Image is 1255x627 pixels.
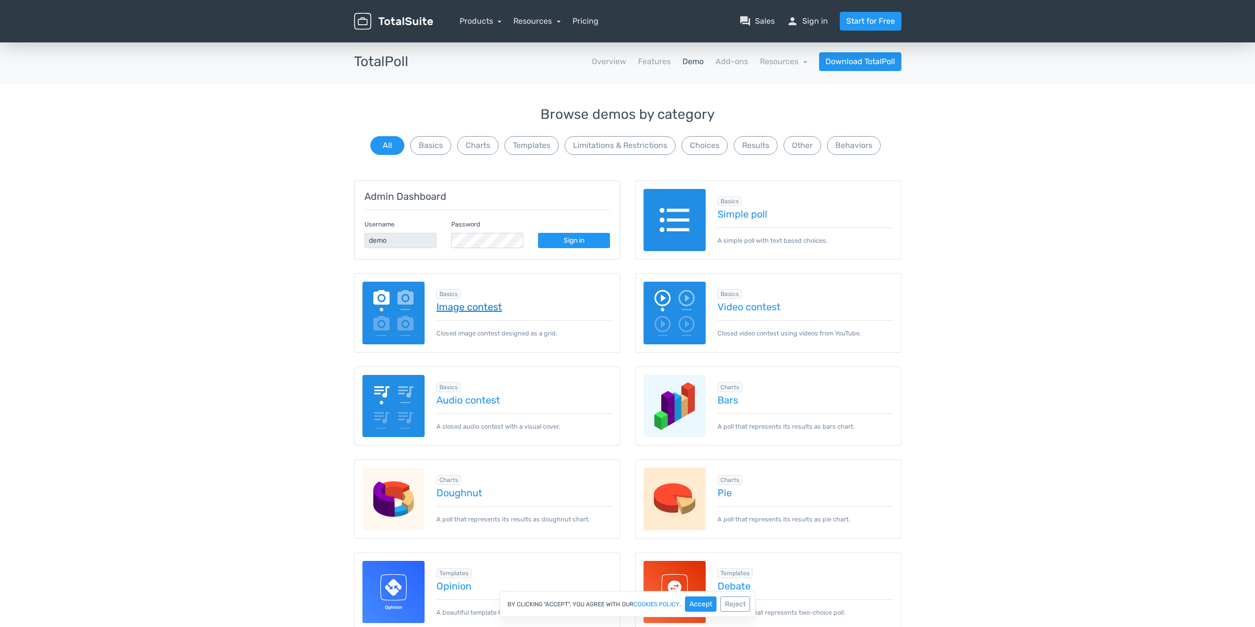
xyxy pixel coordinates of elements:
span: Browse all in Basics [717,289,742,299]
img: TotalSuite for WordPress [354,13,433,30]
span: question_answer [739,15,751,27]
button: Choices [681,136,728,155]
a: cookies policy [634,601,680,607]
button: Other [784,136,821,155]
p: A closed audio contest with a visual cover. [436,413,612,431]
img: charts-doughnut.png.webp [362,468,425,530]
a: question_answerSales [739,15,775,27]
span: Browse all in Charts [436,475,461,485]
a: Pricing [573,15,599,27]
a: personSign in [787,15,828,27]
button: All [370,136,404,155]
button: Templates [504,136,559,155]
span: person [787,15,798,27]
a: Debate [717,581,893,591]
a: Bars [717,395,893,406]
a: Image contest [436,301,612,312]
p: A simple poll with text based choices. [717,227,893,245]
button: Limitations & Restrictions [565,136,676,155]
a: Start for Free [840,12,901,31]
img: audio-poll.png.webp [362,375,425,438]
img: opinion-template-for-totalpoll.svg [362,561,425,624]
a: Video contest [717,301,893,312]
a: Doughnut [436,487,612,498]
span: Browse all in Basics [436,289,461,299]
button: Charts [457,136,499,155]
a: Add-ons [716,56,748,68]
label: Password [451,220,480,229]
span: Browse all in Templates [436,568,471,578]
h3: Browse demos by category [354,107,901,122]
span: Browse all in Basics [436,382,461,392]
a: Simple poll [717,209,893,220]
button: Results [734,136,778,155]
button: Behaviors [827,136,881,155]
img: debate-template-for-totalpoll.svg [644,561,706,624]
a: Resources [760,57,807,66]
span: Browse all in Charts [717,382,742,392]
h3: TotalPoll [354,54,408,70]
label: Username [364,220,394,229]
span: Browse all in Charts [717,475,742,485]
a: Sign in [538,233,610,248]
img: video-poll.png.webp [644,282,706,344]
p: A poll that represents its results as pie chart. [717,506,893,524]
a: Features [638,56,671,68]
a: Download TotalPoll [819,52,901,71]
span: Browse all in Basics [717,196,742,206]
p: Closed image contest designed as a grid. [436,320,612,338]
a: Audio contest [436,395,612,406]
img: image-poll.png.webp [362,282,425,344]
p: A poll that represents its results as bars chart. [717,413,893,431]
img: charts-bars.png.webp [644,375,706,438]
button: Reject [720,596,750,612]
span: Browse all in Templates [717,568,753,578]
img: charts-pie.png.webp [644,468,706,530]
a: Overview [592,56,626,68]
a: Opinion [436,581,612,591]
img: text-poll.png.webp [644,189,706,252]
a: Products [460,16,502,26]
p: A poll that represents its results as doughnut chart. [436,506,612,524]
button: Accept [685,596,717,612]
p: Closed video contest using videos from YouTube. [717,320,893,338]
div: By clicking "Accept", you agree with our . [500,591,755,617]
button: Basics [410,136,451,155]
h5: Admin Dashboard [364,191,610,202]
a: Resources [513,16,561,26]
a: Pie [717,487,893,498]
a: Demo [682,56,704,68]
